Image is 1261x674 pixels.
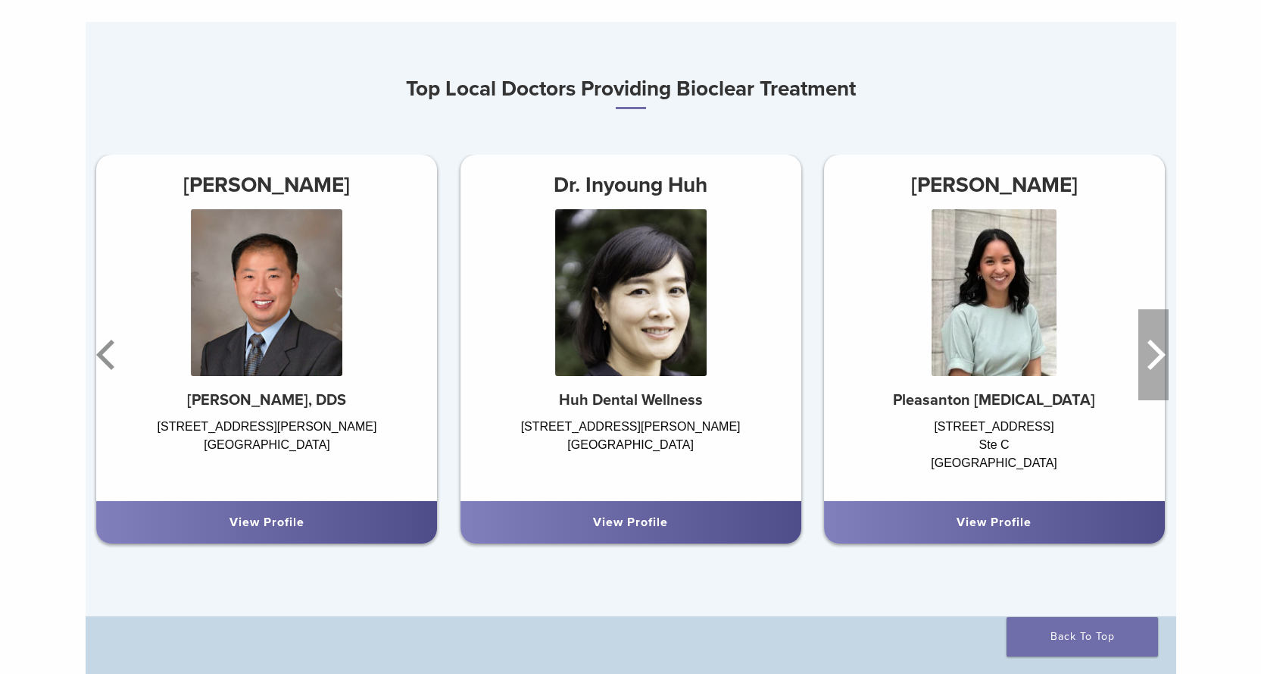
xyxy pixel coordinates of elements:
[824,418,1165,486] div: [STREET_ADDRESS] Ste C [GEOGRAPHIC_DATA]
[460,418,801,486] div: [STREET_ADDRESS][PERSON_NAME] [GEOGRAPHIC_DATA]
[96,418,437,486] div: [STREET_ADDRESS][PERSON_NAME] [GEOGRAPHIC_DATA]
[229,515,304,530] a: View Profile
[191,209,342,376] img: Dr. Dennis Baik
[824,167,1165,203] h3: [PERSON_NAME]
[593,515,668,530] a: View Profile
[86,71,1176,109] h3: Top Local Doctors Providing Bioclear Treatment
[96,167,437,203] h3: [PERSON_NAME]
[1138,309,1169,400] button: Next
[1007,617,1158,657] a: Back To Top
[555,209,707,376] img: Dr. Inyoung Huh
[559,391,703,409] strong: Huh Dental Wellness
[893,391,1095,409] strong: Pleasanton [MEDICAL_DATA]
[460,167,801,203] h3: Dr. Inyoung Huh
[957,515,1032,530] a: View Profile
[932,209,1057,376] img: Dr. Olivia Nguyen
[93,309,123,400] button: Previous
[187,391,346,409] strong: [PERSON_NAME], DDS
